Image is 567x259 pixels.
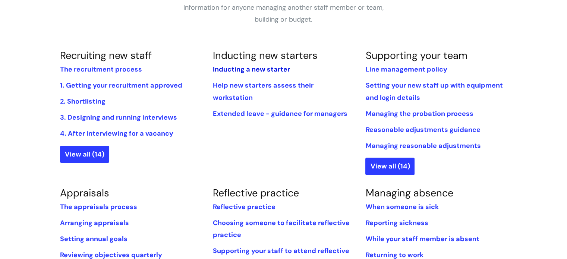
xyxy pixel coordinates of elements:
a: While‌ ‌your‌ ‌staff‌ ‌member‌ ‌is‌ ‌absent‌ [365,234,479,243]
a: View all (14) [365,158,415,175]
a: Reasonable adjustments guidance [365,125,480,134]
a: Arranging appraisals [60,218,129,227]
a: The appraisals process [60,202,137,211]
a: Choosing someone to facilitate reflective practice [212,218,349,239]
a: Help new starters assess their workstation [212,81,313,102]
a: Managing the probation process [365,109,473,118]
a: 3. Designing and running interviews [60,113,177,122]
a: View all (14) [60,146,109,163]
a: Inducting new starters [212,49,317,62]
a: Supporting your team [365,49,467,62]
a: Setting your new staff up with equipment and login details [365,81,503,102]
a: Reflective practice [212,202,275,211]
a: Setting annual goals [60,234,127,243]
a: Extended leave - guidance for managers [212,109,347,118]
a: Managing absence [365,186,453,199]
a: Appraisals [60,186,109,199]
a: Reflective practice [212,186,299,199]
a: 1. Getting your recruitment approved [60,81,182,90]
a: 4. After interviewing for a vacancy [60,129,173,138]
a: Managing reasonable adjustments [365,141,481,150]
p: Information for anyone managing another staff member or team, building or budget. [172,1,396,26]
a: Recruiting new staff [60,49,152,62]
a: When someone is sick [365,202,438,211]
a: 2. Shortlisting [60,97,105,106]
a: The recruitment process [60,65,142,74]
a: Reporting sickness [365,218,428,227]
a: Inducting a new starter [212,65,290,74]
a: Line management policy [365,65,447,74]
